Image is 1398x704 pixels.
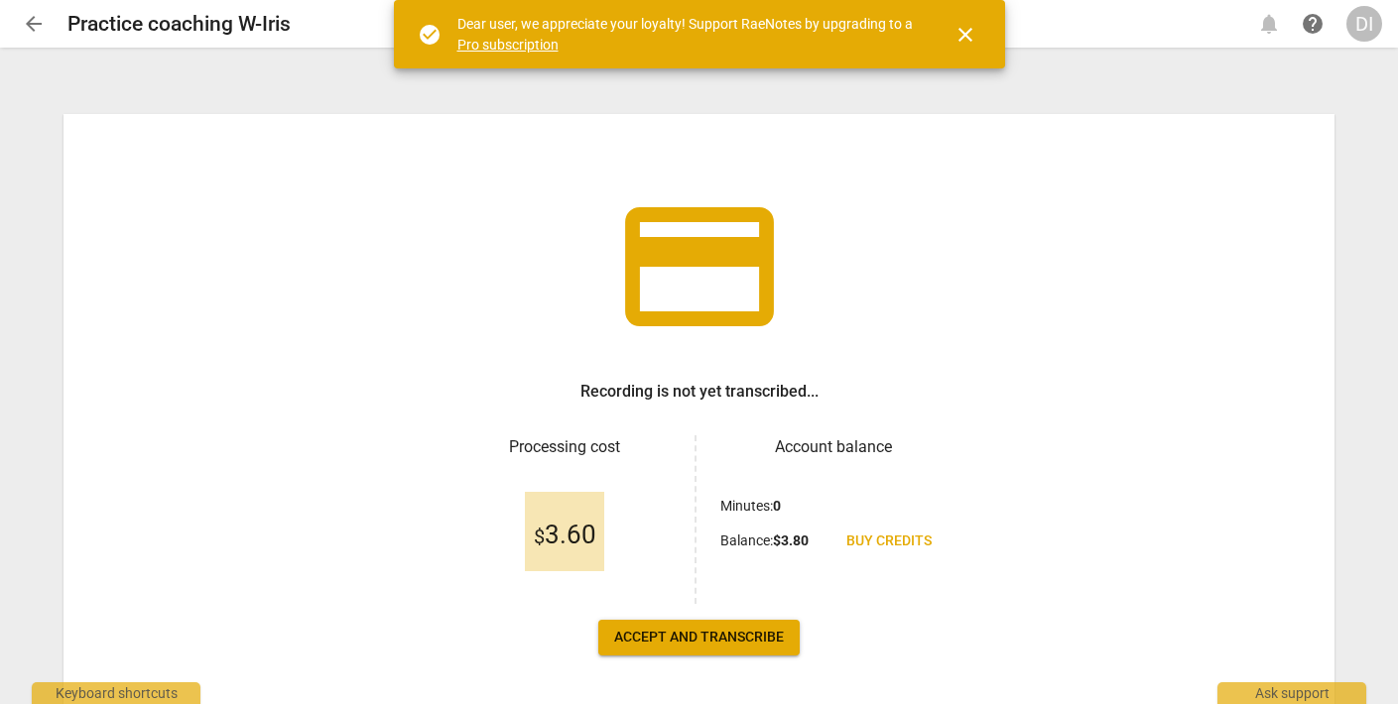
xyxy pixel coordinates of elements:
[942,11,989,59] button: Close
[1301,12,1325,36] span: help
[614,628,784,647] span: Accept and transcribe
[457,37,559,53] a: Pro subscription
[598,620,800,655] button: Accept and transcribe
[773,498,781,514] b: 0
[1295,6,1331,42] a: Help
[1217,682,1366,704] div: Ask support
[67,12,291,37] h2: Practice coaching W-Iris
[580,380,819,404] h3: Recording is not yet transcribed...
[22,12,46,36] span: arrow_back
[32,682,200,704] div: Keyboard shortcuts
[720,530,809,551] p: Balance :
[720,435,948,459] h3: Account balance
[534,521,596,550] span: 3.60
[773,532,809,548] b: $ 3.80
[610,177,789,356] span: credit_card
[457,14,918,55] div: Dear user, we appreciate your loyalty! Support RaeNotes by upgrading to a
[418,23,442,47] span: check_circle
[953,23,977,47] span: close
[1346,6,1382,42] button: DI
[534,525,545,548] span: $
[451,435,679,459] h3: Processing cost
[830,524,948,559] a: Buy credits
[720,496,781,517] p: Minutes :
[846,531,932,551] span: Buy credits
